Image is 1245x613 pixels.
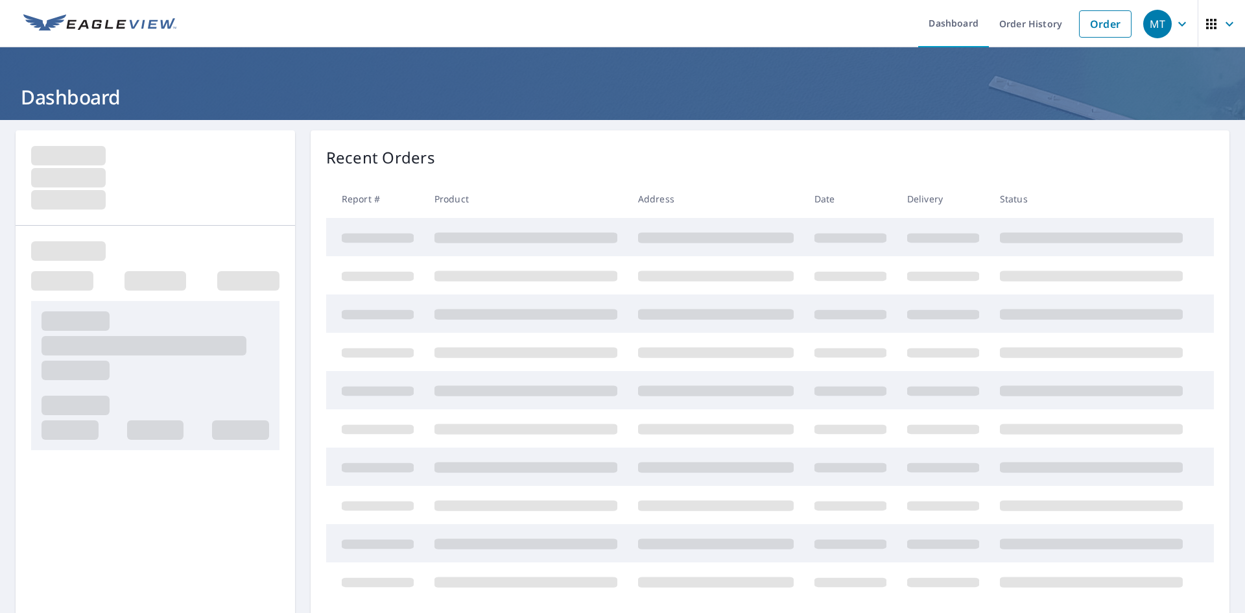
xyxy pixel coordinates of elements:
th: Delivery [897,180,990,218]
div: MT [1143,10,1172,38]
h1: Dashboard [16,84,1229,110]
th: Date [804,180,897,218]
img: EV Logo [23,14,176,34]
th: Product [424,180,628,218]
a: Order [1079,10,1132,38]
th: Status [990,180,1193,218]
th: Address [628,180,804,218]
th: Report # [326,180,424,218]
p: Recent Orders [326,146,435,169]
